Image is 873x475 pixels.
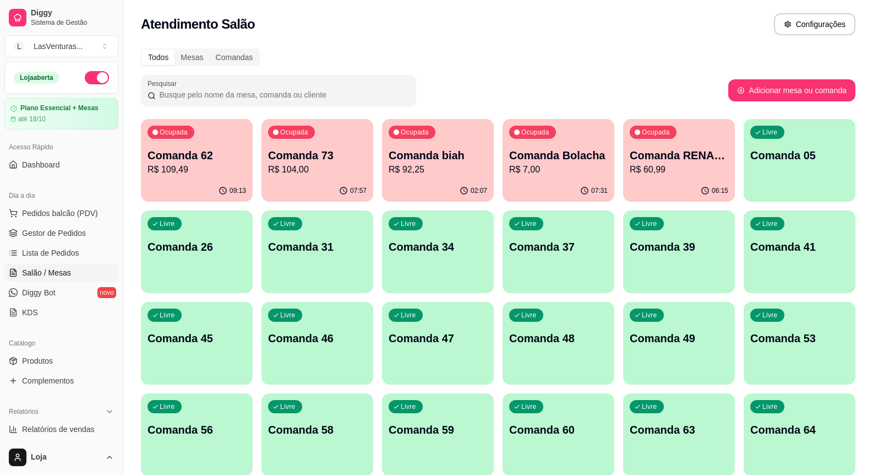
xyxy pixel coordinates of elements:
[22,208,98,219] span: Pedidos balcão (PDV)
[31,452,101,462] span: Loja
[389,422,487,438] p: Comanda 59
[762,219,778,228] p: Livre
[268,163,367,176] p: R$ 104,00
[148,422,246,438] p: Comanda 56
[4,444,118,471] button: Loja
[160,219,175,228] p: Livre
[210,50,259,65] div: Comandas
[4,224,118,242] a: Gestor de Pedidos
[148,163,246,176] p: R$ 109,49
[471,186,487,195] p: 02:07
[20,104,99,112] article: Plano Essencial + Mesas
[4,304,118,321] a: KDS
[503,302,614,385] button: LivreComanda 48
[389,239,487,255] p: Comanda 34
[156,89,410,100] input: Pesquisar
[389,148,487,163] p: Comanda biah
[268,422,367,438] p: Comanda 58
[160,402,175,411] p: Livre
[712,186,728,195] p: 06:15
[148,148,246,163] p: Comanda 62
[350,186,367,195] p: 07:57
[85,71,109,84] button: Alterar Status
[4,420,118,438] a: Relatórios de vendas
[280,219,296,228] p: Livre
[31,18,114,27] span: Sistema de Gestão
[160,311,175,320] p: Livre
[762,311,778,320] p: Livre
[401,402,416,411] p: Livre
[389,331,487,346] p: Comanda 47
[22,247,79,258] span: Lista de Pedidos
[4,352,118,370] a: Produtos
[762,402,778,411] p: Livre
[750,331,849,346] p: Comanda 53
[268,331,367,346] p: Comanda 46
[750,422,849,438] p: Comanda 64
[642,402,657,411] p: Livre
[401,311,416,320] p: Livre
[401,219,416,228] p: Livre
[148,79,181,88] label: Pesquisar
[401,128,429,137] p: Ocupada
[22,355,53,366] span: Produtos
[521,311,537,320] p: Livre
[630,239,728,255] p: Comanda 39
[261,302,373,385] button: LivreComanda 46
[744,119,855,202] button: LivreComanda 05
[642,128,670,137] p: Ocupada
[750,148,849,163] p: Comanda 05
[4,156,118,174] a: Dashboard
[141,15,255,33] h2: Atendimento Salão
[22,307,38,318] span: KDS
[509,163,608,176] p: R$ 7,00
[160,128,188,137] p: Ocupada
[4,98,118,129] a: Plano Essencial + Mesasaté 18/10
[630,148,728,163] p: Comanda RENAM 22/09
[4,284,118,301] a: Diggy Botnovo
[141,119,253,202] button: OcupadaComanda 62R$ 109,4909:13
[503,119,614,202] button: OcupadaComanda BolachaR$ 7,0007:31
[382,302,494,385] button: LivreComanda 47
[22,424,95,435] span: Relatórios de vendas
[280,128,308,137] p: Ocupada
[509,148,608,163] p: Comanda Bolacha
[591,186,608,195] p: 07:31
[509,422,608,438] p: Comanda 60
[4,4,118,31] a: DiggySistema de Gestão
[22,159,60,170] span: Dashboard
[31,8,114,18] span: Diggy
[22,287,56,298] span: Diggy Bot
[382,210,494,293] button: LivreComanda 34
[4,35,118,57] button: Select a team
[268,239,367,255] p: Comanda 31
[509,239,608,255] p: Comanda 37
[744,210,855,293] button: LivreComanda 41
[503,210,614,293] button: LivreComanda 37
[9,407,39,416] span: Relatórios
[4,138,118,156] div: Acesso Rápido
[22,228,86,239] span: Gestor de Pedidos
[4,334,118,352] div: Catálogo
[389,163,487,176] p: R$ 92,25
[261,210,373,293] button: LivreComanda 31
[4,187,118,204] div: Dia a dia
[4,372,118,390] a: Complementos
[268,148,367,163] p: Comanda 73
[18,115,46,123] article: até 18/10
[382,119,494,202] button: OcupadaComanda biahR$ 92,2502:07
[521,128,549,137] p: Ocupada
[623,119,735,202] button: OcupadaComanda RENAM 22/09R$ 60,9906:15
[4,204,118,222] button: Pedidos balcão (PDV)
[509,331,608,346] p: Comanda 48
[174,50,209,65] div: Mesas
[744,302,855,385] button: LivreComanda 53
[280,402,296,411] p: Livre
[521,219,537,228] p: Livre
[630,331,728,346] p: Comanda 49
[22,375,74,386] span: Complementos
[728,79,855,101] button: Adicionar mesa ou comanda
[630,163,728,176] p: R$ 60,99
[141,302,253,385] button: LivreComanda 45
[642,219,657,228] p: Livre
